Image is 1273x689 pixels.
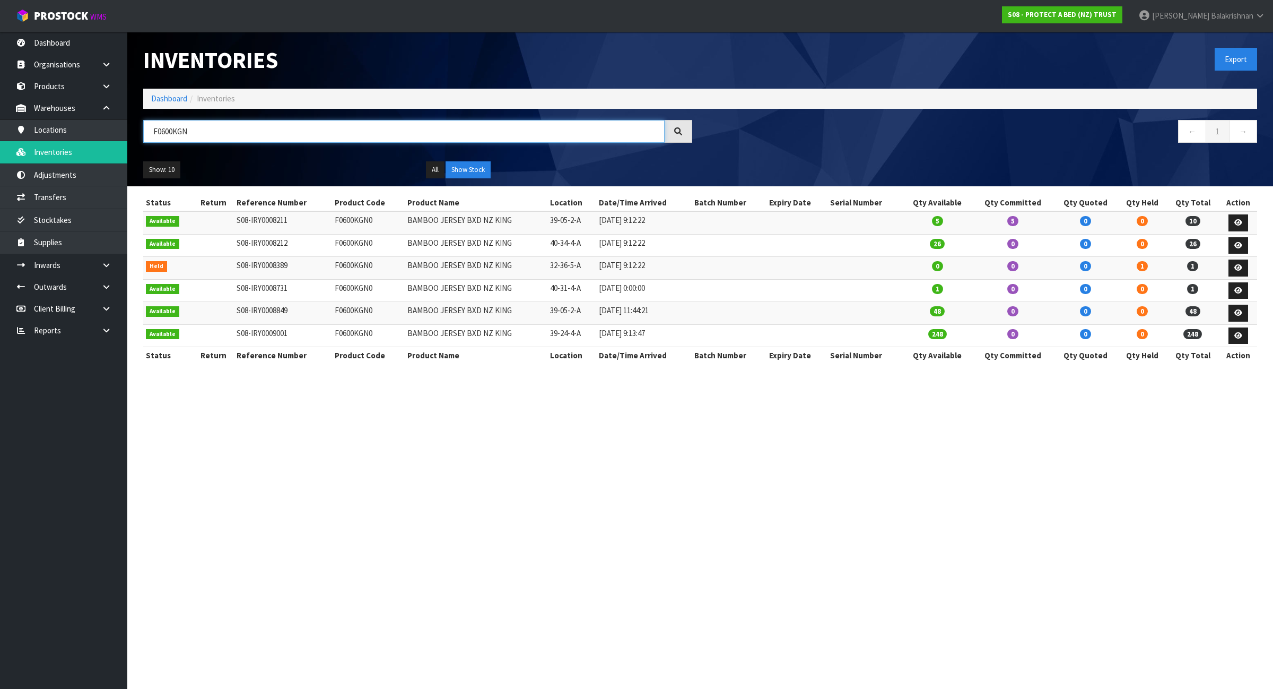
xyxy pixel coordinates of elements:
td: F0600KGN0 [332,279,405,302]
span: Balakrishnan [1211,11,1253,21]
td: 32-36-5-A [547,257,596,280]
span: 0 [1080,261,1091,271]
span: 0 [1080,284,1091,294]
th: Reference Number [234,194,332,211]
td: F0600KGN0 [332,211,405,234]
small: WMS [90,12,107,22]
a: ← [1178,120,1206,143]
th: Batch Number [692,194,766,211]
td: 39-05-2-A [547,211,596,234]
span: Held [146,261,167,272]
th: Date/Time Arrived [596,347,692,364]
span: 0 [1007,239,1018,249]
td: F0600KGN0 [332,302,405,325]
td: S08-IRY0008731 [234,279,332,302]
span: 0 [1080,306,1091,316]
th: Serial Number [827,194,902,211]
span: ProStock [34,9,88,23]
th: Product Name [405,194,547,211]
th: Qty Quoted [1053,194,1118,211]
span: 1 [1187,261,1198,271]
span: 0 [1137,216,1148,226]
span: 0 [1007,261,1018,271]
th: Qty Available [902,347,973,364]
span: Available [146,216,179,227]
input: Search inventories [143,120,665,143]
span: 0 [1080,239,1091,249]
th: Status [143,194,193,211]
button: Show: 10 [143,161,180,178]
td: [DATE] 9:12:22 [596,234,692,257]
th: Qty Total [1166,347,1219,364]
span: 1 [1137,261,1148,271]
span: 48 [1185,306,1200,316]
td: BAMBOO JERSEY BXD NZ KING [405,302,547,325]
td: F0600KGN0 [332,234,405,257]
td: S08-IRY0009001 [234,324,332,347]
span: 10 [1185,216,1200,226]
td: [DATE] 9:13:47 [596,324,692,347]
th: Serial Number [827,347,902,364]
span: 26 [930,239,945,249]
td: BAMBOO JERSEY BXD NZ KING [405,257,547,280]
span: 0 [1007,329,1018,339]
span: 248 [1183,329,1202,339]
td: [DATE] 9:12:22 [596,211,692,234]
td: [DATE] 11:44:21 [596,302,692,325]
nav: Page navigation [708,120,1257,146]
th: Qty Total [1166,194,1219,211]
th: Product Code [332,347,405,364]
td: 39-05-2-A [547,302,596,325]
th: Qty Held [1118,347,1166,364]
span: 248 [928,329,947,339]
span: 0 [1080,216,1091,226]
span: [PERSON_NAME] [1152,11,1209,21]
span: 0 [1080,329,1091,339]
td: BAMBOO JERSEY BXD NZ KING [405,279,547,302]
th: Expiry Date [766,347,828,364]
td: 39-24-4-A [547,324,596,347]
td: S08-IRY0008389 [234,257,332,280]
a: → [1229,120,1257,143]
img: cube-alt.png [16,9,29,22]
th: Qty Quoted [1053,347,1118,364]
th: Product Code [332,194,405,211]
td: [DATE] 0:00:00 [596,279,692,302]
span: 0 [932,261,943,271]
td: F0600KGN0 [332,324,405,347]
td: 40-34-4-A [547,234,596,257]
th: Location [547,194,596,211]
span: 48 [930,306,945,316]
td: S08-IRY0008849 [234,302,332,325]
span: 5 [932,216,943,226]
span: 1 [1187,284,1198,294]
th: Action [1219,194,1257,211]
td: 40-31-4-A [547,279,596,302]
td: BAMBOO JERSEY BXD NZ KING [405,211,547,234]
span: 0 [1007,306,1018,316]
th: Qty Committed [973,194,1053,211]
h1: Inventories [143,48,692,73]
button: Export [1215,48,1257,71]
th: Location [547,347,596,364]
th: Qty Available [902,194,973,211]
span: Inventories [197,93,235,104]
span: Available [146,306,179,317]
span: 1 [932,284,943,294]
button: All [426,161,444,178]
td: [DATE] 9:12:22 [596,257,692,280]
button: Show Stock [446,161,491,178]
span: 0 [1137,306,1148,316]
span: Available [146,239,179,249]
th: Reference Number [234,347,332,364]
td: BAMBOO JERSEY BXD NZ KING [405,234,547,257]
td: S08-IRY0008211 [234,211,332,234]
th: Batch Number [692,347,766,364]
span: 0 [1137,239,1148,249]
th: Status [143,347,193,364]
span: 0 [1137,284,1148,294]
th: Return [193,347,234,364]
th: Qty Held [1118,194,1166,211]
th: Expiry Date [766,194,828,211]
th: Qty Committed [973,347,1053,364]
